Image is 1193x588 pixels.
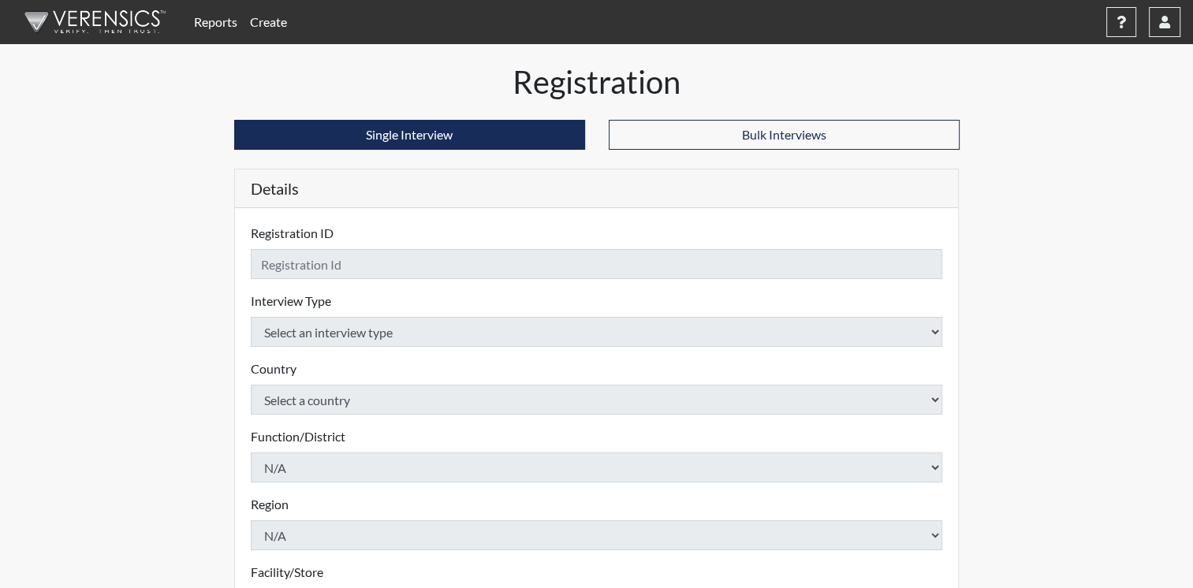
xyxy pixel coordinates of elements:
label: Registration ID [251,224,334,243]
label: Interview Type [251,292,331,311]
input: Insert a Registration ID, which needs to be a unique alphanumeric value for each interviewee [251,249,943,279]
h5: Details [235,169,959,208]
label: Facility/Store [251,563,323,582]
button: Single Interview [234,120,585,150]
button: Bulk Interviews [609,120,960,150]
label: Country [251,359,296,378]
a: Create [244,6,293,38]
label: Function/District [251,427,345,446]
a: Reports [188,6,244,38]
label: Region [251,495,289,514]
h1: Registration [234,63,960,101]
